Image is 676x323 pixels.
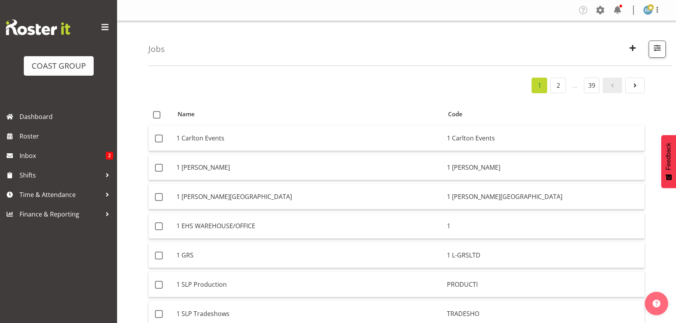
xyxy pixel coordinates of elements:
[444,184,644,209] td: 1 [PERSON_NAME][GEOGRAPHIC_DATA]
[20,169,101,181] span: Shifts
[444,213,644,239] td: 1
[444,155,644,180] td: 1 [PERSON_NAME]
[20,150,106,161] span: Inbox
[444,272,644,297] td: PRODUCTI
[6,20,70,35] img: Rosterit website logo
[665,143,672,170] span: Feedback
[444,126,644,151] td: 1 Carlton Events
[584,78,600,93] a: 39
[624,41,641,58] button: Create New Job
[643,5,653,15] img: david-forte1134.jpg
[173,243,444,268] td: 1 GRS
[448,110,463,119] span: Code
[148,44,165,53] h4: Jobs
[20,130,113,142] span: Roster
[32,60,86,72] div: COAST GROUP
[106,152,113,160] span: 2
[653,300,660,307] img: help-xxl-2.png
[20,208,101,220] span: Finance & Reporting
[661,135,676,188] button: Feedback - Show survey
[173,155,444,180] td: 1 [PERSON_NAME]
[178,110,195,119] span: Name
[173,213,444,239] td: 1 EHS WAREHOUSE/OFFICE
[444,243,644,268] td: 1 L-GRSLTD
[20,189,101,201] span: Time & Attendance
[649,41,666,58] button: Filter Jobs
[173,184,444,209] td: 1 [PERSON_NAME][GEOGRAPHIC_DATA]
[550,78,566,93] a: 2
[173,272,444,297] td: 1 SLP Production
[20,111,113,122] span: Dashboard
[173,126,444,151] td: 1 Carlton Events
